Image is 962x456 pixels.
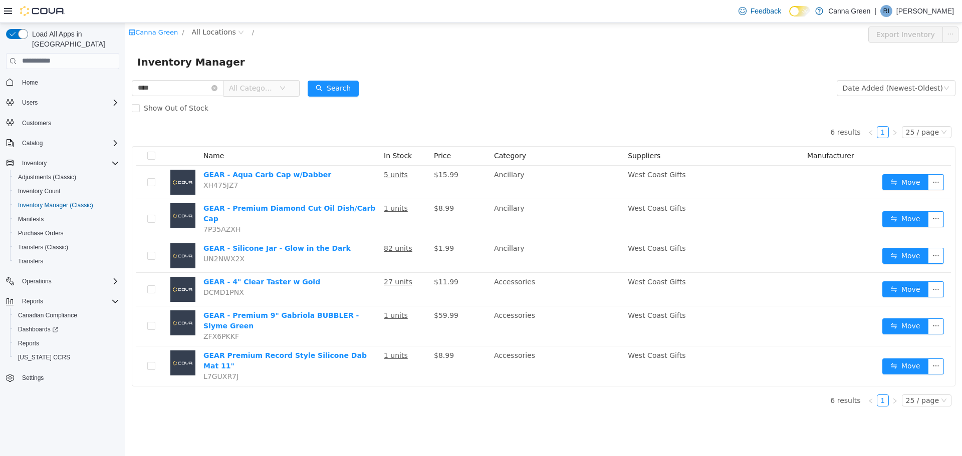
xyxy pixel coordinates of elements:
span: Transfers (Classic) [14,241,119,253]
span: Inventory Count [14,185,119,197]
span: Operations [18,275,119,287]
td: Accessories [365,250,499,283]
i: icon: left [743,107,749,113]
span: $8.99 [309,328,329,336]
span: Manifests [14,213,119,225]
button: Purchase Orders [10,226,123,240]
button: icon: swapMove [757,335,803,351]
span: [US_STATE] CCRS [18,353,70,361]
img: Cova [20,6,65,16]
a: Reports [14,337,43,349]
button: Users [18,97,42,109]
button: Operations [18,275,56,287]
button: Canadian Compliance [10,308,123,322]
li: Previous Page [740,103,752,115]
u: 82 units [259,221,287,229]
a: Settings [18,372,48,384]
button: [US_STATE] CCRS [10,350,123,364]
a: Home [18,77,42,89]
span: Reports [22,297,43,305]
span: Catalog [18,137,119,149]
span: Feedback [751,6,781,16]
span: UN2NWX2X [78,232,119,240]
button: Operations [2,274,123,288]
span: Home [18,76,119,89]
span: Canadian Compliance [14,309,119,321]
button: icon: ellipsis [803,258,819,274]
button: Inventory Manager (Classic) [10,198,123,212]
button: Settings [2,370,123,385]
span: Customers [18,117,119,129]
span: Customers [22,119,51,127]
span: Suppliers [503,129,535,137]
button: Manifests [10,212,123,226]
a: Manifests [14,213,48,225]
a: icon: shopCanna Green [4,6,53,13]
a: Inventory Count [14,185,65,197]
a: Purchase Orders [14,227,68,239]
span: West Coast Gifts [503,328,560,336]
a: GEAR - Silicone Jar - Glow in the Dark [78,221,225,229]
span: Name [78,129,99,137]
button: Inventory [2,156,123,170]
span: Dashboards [14,323,119,335]
span: $59.99 [309,288,333,296]
button: Reports [2,294,123,308]
a: GEAR - Aqua Carb Cap w/Dabber [78,148,206,156]
span: West Coast Gifts [503,148,560,156]
div: 25 / page [781,104,814,115]
span: In Stock [259,129,287,137]
span: All Categories [104,60,149,70]
li: Next Page [764,103,776,115]
button: Home [2,75,123,90]
div: Date Added (Newest-Oldest) [717,58,818,73]
button: icon: searchSearch [182,58,233,74]
span: West Coast Gifts [503,288,560,296]
li: 1 [752,371,764,383]
td: Accessories [365,283,499,323]
img: GEAR - Silicone Jar - Glow in the Dark placeholder [45,220,70,245]
button: icon: ellipsis [803,188,819,204]
span: Inventory [18,157,119,169]
span: West Coast Gifts [503,221,560,229]
span: Inventory Count [18,187,61,195]
i: icon: down [816,374,822,381]
span: Settings [18,371,119,384]
span: / [57,6,59,13]
span: Users [18,97,119,109]
i: icon: down [154,62,160,69]
a: Adjustments (Classic) [14,171,80,183]
button: icon: ellipsis [803,151,819,167]
span: Operations [22,277,52,285]
u: 5 units [259,148,283,156]
span: L7GUXR7J [78,349,113,357]
span: Settings [22,374,44,382]
a: Transfers [14,255,47,267]
img: GEAR - Premium Diamond Cut Oil Dish/Carb Cap placeholder [45,180,70,205]
p: | [874,5,876,17]
a: GEAR - 4" Clear Taster w Gold [78,255,195,263]
a: GEAR - Premium 9" Gabriola BUBBLER - Slyme Green [78,288,233,307]
td: Ancillary [365,216,499,250]
a: Canadian Compliance [14,309,81,321]
button: Inventory [18,157,51,169]
span: Reports [18,295,119,307]
span: Transfers (Classic) [18,243,68,251]
span: / [127,6,129,13]
span: Inventory [22,159,47,167]
td: Accessories [365,323,499,363]
p: Canna Green [828,5,870,17]
button: Catalog [2,136,123,150]
span: 7P35AZXH [78,202,115,210]
a: [US_STATE] CCRS [14,351,74,363]
div: 25 / page [781,372,814,383]
img: GEAR Premium Record Style Silicone Dab Mat 11" placeholder [45,327,70,352]
span: Inventory Manager (Classic) [14,199,119,211]
i: icon: right [767,375,773,381]
button: Users [2,96,123,110]
li: Next Page [764,371,776,383]
span: Reports [14,337,119,349]
a: Inventory Manager (Classic) [14,199,97,211]
u: 1 units [259,181,283,189]
nav: Complex example [6,71,119,411]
